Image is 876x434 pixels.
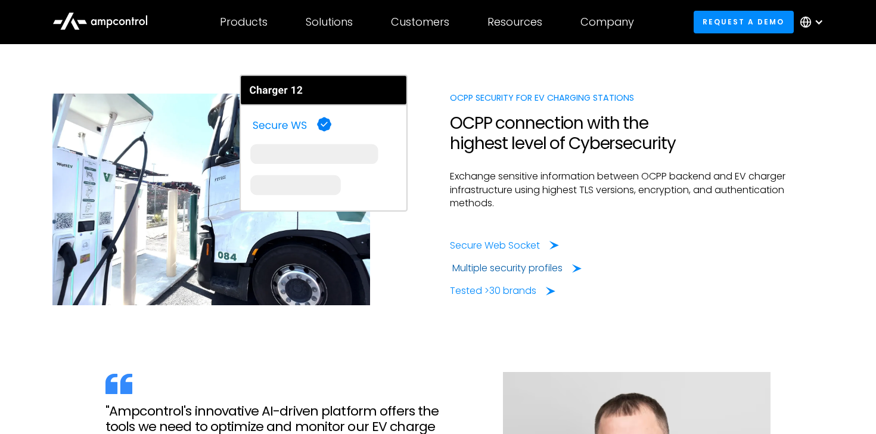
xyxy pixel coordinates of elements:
[220,15,268,29] div: Products
[487,15,542,29] div: Resources
[391,15,449,29] div: Customers
[694,11,794,33] a: Request a demo
[580,15,634,29] div: Company
[220,75,426,212] img: Ampcontrol EV charging station cybersecurity with OCPP
[450,284,555,297] a: Tested >30 brands
[450,170,824,210] p: Exchange sensitive information between OCPP backend and EV charger infrastructure using highest T...
[450,239,559,252] a: Secure Web Socket
[306,15,353,29] div: Solutions
[450,113,824,153] h2: OCPP connection with the highest level of Cybersecurity
[452,262,582,275] a: Multiple security profiles
[450,284,536,297] div: Tested >30 brands
[450,91,824,104] div: OCPP Security for EV Charging Stations
[450,239,540,252] div: Secure Web Socket
[452,262,563,275] div: Multiple security profiles
[105,374,132,394] img: quote icon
